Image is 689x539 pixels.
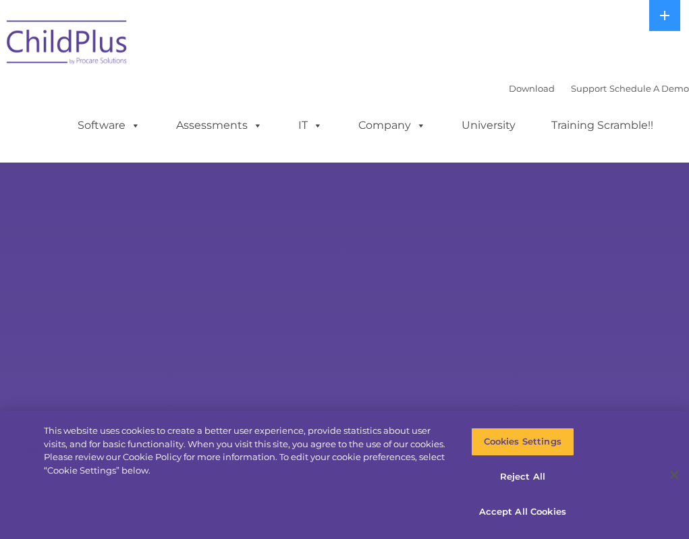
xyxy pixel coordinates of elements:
button: Reject All [471,463,574,491]
button: Cookies Settings [471,428,574,456]
a: Download [509,83,555,94]
button: Accept All Cookies [471,497,574,526]
a: Company [345,112,439,139]
font: | [509,83,689,94]
a: Software [64,112,154,139]
button: Close [659,460,689,490]
a: Assessments [163,112,276,139]
a: Support [571,83,607,94]
div: This website uses cookies to create a better user experience, provide statistics about user visit... [44,424,450,477]
a: Training Scramble!! [538,112,667,139]
a: Schedule A Demo [609,83,689,94]
a: IT [285,112,336,139]
a: University [448,112,529,139]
